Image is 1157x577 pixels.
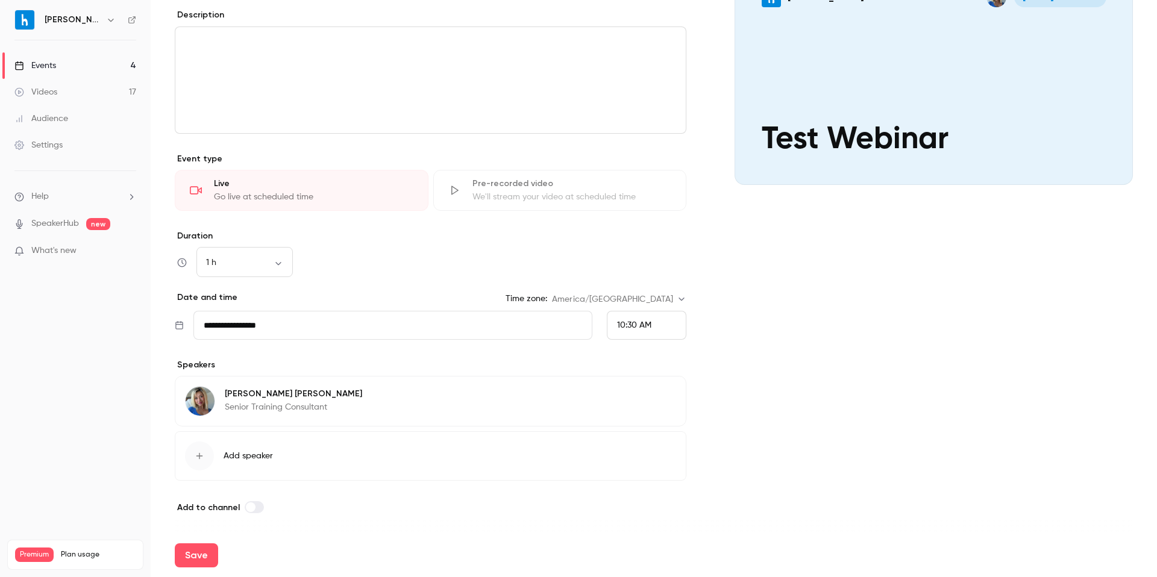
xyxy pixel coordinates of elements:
section: description [175,27,686,134]
a: SpeakerHub [31,217,79,230]
label: Description [175,9,224,21]
li: help-dropdown-opener [14,190,136,203]
label: Duration [175,230,686,242]
span: Premium [15,547,54,562]
div: Pre-recorded videoWe'll stream your video at scheduled time [433,170,687,211]
div: Settings [14,139,63,151]
div: LiveGo live at scheduled time [175,170,428,211]
span: Add to channel [177,502,240,513]
div: Erika Marcus[PERSON_NAME] [PERSON_NAME]Senior Training Consultant [175,376,686,426]
img: Erika Marcus [186,387,215,416]
h6: [PERSON_NAME] [45,14,101,26]
div: We'll stream your video at scheduled time [472,191,672,203]
div: editor [175,27,686,133]
div: 1 h [196,257,293,269]
div: From [607,311,686,340]
div: Go live at scheduled time [214,191,413,203]
label: Time zone: [506,293,547,305]
p: Senior Training Consultant [225,401,362,413]
span: What's new [31,245,77,257]
div: America/[GEOGRAPHIC_DATA] [552,293,686,305]
p: Date and time [175,292,237,304]
span: Plan usage [61,550,136,560]
span: 10:30 AM [617,321,651,329]
div: Events [14,60,56,72]
span: new [86,218,110,230]
div: Pre-recorded video [472,178,672,190]
p: Speakers [175,359,686,371]
img: Harri [15,10,34,30]
p: Event type [175,153,686,165]
span: Help [31,190,49,203]
button: Add speaker [175,431,686,481]
span: Add speaker [224,450,273,462]
div: Live [214,178,413,190]
div: Videos [14,86,57,98]
div: Audience [14,113,68,125]
button: Save [175,543,218,567]
p: [PERSON_NAME] [PERSON_NAME] [225,388,362,400]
